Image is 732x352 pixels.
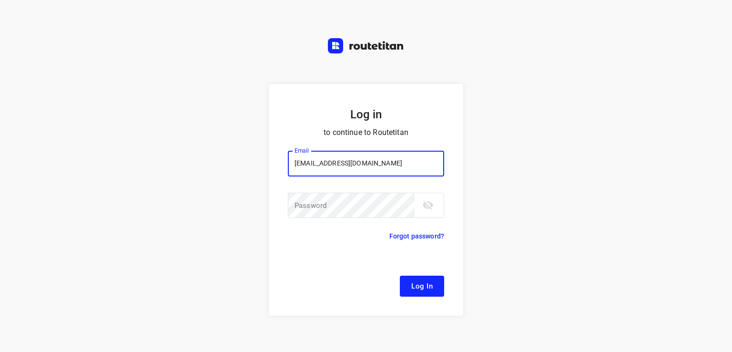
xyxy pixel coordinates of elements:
[411,280,433,292] span: Log In
[288,107,444,122] h5: Log in
[328,38,404,53] img: Routetitan
[288,126,444,139] p: to continue to Routetitan
[400,276,444,297] button: Log In
[389,230,444,242] p: Forgot password?
[418,196,437,215] button: toggle password visibility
